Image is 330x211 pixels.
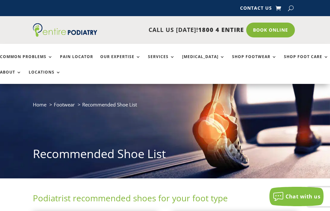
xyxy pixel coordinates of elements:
a: Pain Locator [60,55,93,68]
span: 1800 4 ENTIRE [198,26,244,34]
h2: Podiatrist recommended shoes for your foot type [33,192,297,207]
a: Shop Foot Care [284,55,329,68]
span: Chat with us [286,193,320,200]
a: [MEDICAL_DATA] [182,55,225,68]
button: Chat with us [269,187,324,206]
a: Home [33,101,46,108]
img: logo (1) [33,23,97,37]
h1: Recommended Shoe List [33,146,297,165]
a: Our Expertise [100,55,141,68]
span: Recommended Shoe List [82,101,137,108]
a: Footwear [54,101,75,108]
a: Book Online [246,23,295,37]
a: Locations [29,70,61,84]
nav: breadcrumb [33,100,297,114]
p: CALL US [DATE]! [97,26,244,34]
a: Contact Us [240,6,272,13]
a: Entire Podiatry [33,32,97,38]
a: Shop Footwear [232,55,277,68]
a: Services [148,55,175,68]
